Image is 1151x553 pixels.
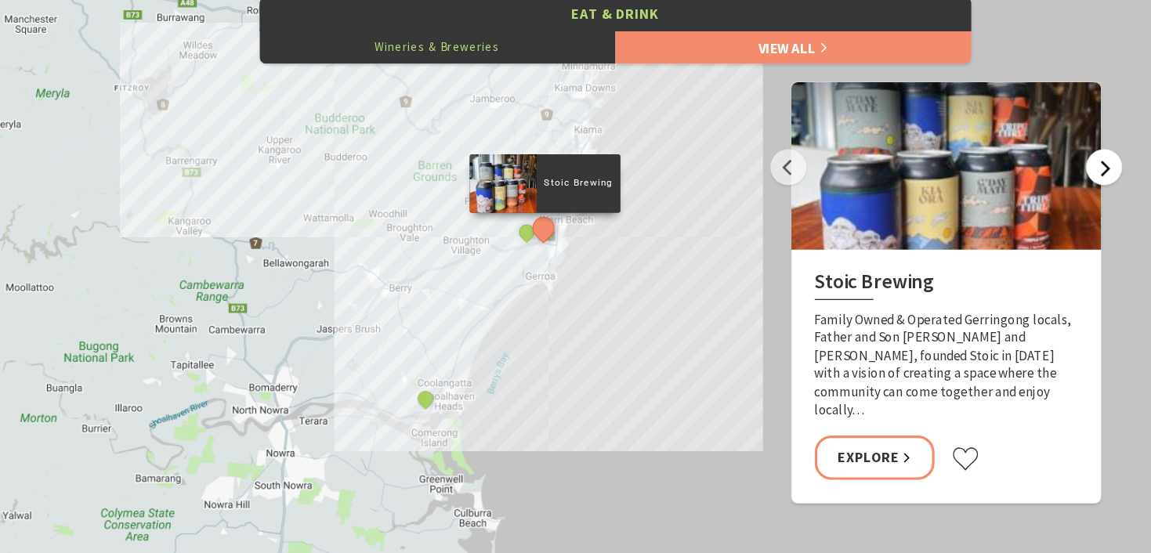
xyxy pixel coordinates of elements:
button: See detail about Crooked River Estate [483,223,503,244]
a: View All [576,45,909,76]
button: Map camera controls [1112,511,1143,543]
button: See detail about Coolangatta Estate [388,379,408,399]
button: Wineries & Breweries [243,45,576,76]
p: Family Owned & Operated Gerringong locals, Father and Son [PERSON_NAME] and [PERSON_NAME], founde... [762,307,1008,409]
button: Eat & Drink [243,13,909,45]
button: See detail about Stoic Brewing [494,215,523,244]
button: Previous [721,156,755,190]
a: Explore [762,424,875,465]
button: Click to favourite Stoic Brewing [890,434,917,457]
p: Stoic Brewing [501,180,580,195]
h2: Stoic Brewing [762,269,1008,297]
button: Next [1016,156,1050,190]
